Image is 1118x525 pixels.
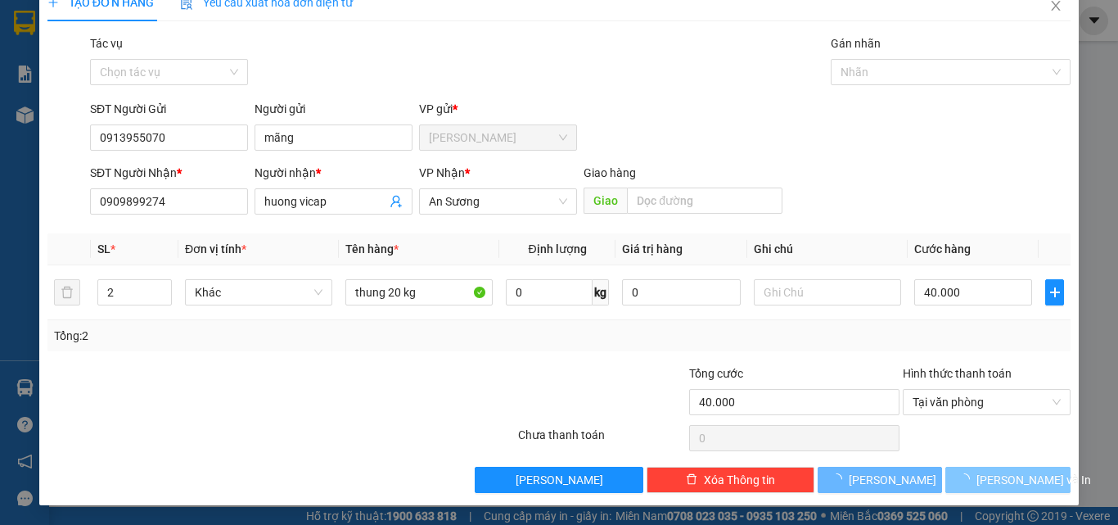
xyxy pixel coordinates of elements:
span: VP Nhận [419,166,465,179]
span: Tại văn phòng [913,390,1061,414]
div: 0918374089 [156,53,288,76]
span: Tên hàng [345,242,399,256]
span: Đơn vị tính [185,242,246,256]
span: user-add [390,195,403,208]
span: Tổng cước [689,367,743,380]
div: Tổng: 2 [54,327,433,345]
div: Chưa thanh toán [516,426,687,455]
span: kg [593,279,609,305]
input: VD: Bàn, Ghế [345,279,493,305]
span: An Sương [429,189,567,214]
span: Xóa Thông tin [704,471,775,489]
div: HUỆ [14,51,145,70]
span: Khác [195,280,322,305]
button: [PERSON_NAME] và In [945,467,1071,493]
span: CR : [12,105,38,122]
button: deleteXóa Thông tin [647,467,814,493]
input: Dọc đường [627,188,782,214]
label: Hình thức thanh toán [903,367,1012,380]
span: [PERSON_NAME] và In [976,471,1091,489]
span: Gửi: [14,14,39,31]
th: Ghi chú [747,233,908,265]
div: 0986640422 [14,70,145,93]
input: 0 [622,279,740,305]
span: [PERSON_NAME] [516,471,603,489]
div: LAN [156,34,288,53]
div: An Sương [156,14,288,34]
span: Giao hàng [584,166,636,179]
span: delete [686,473,697,487]
label: Gán nhãn [831,37,881,50]
span: loading [958,473,976,485]
span: Mỹ Hương [429,125,567,150]
button: [PERSON_NAME] [475,467,642,493]
div: 100.000 [12,103,147,123]
span: [PERSON_NAME] [849,471,936,489]
button: delete [54,279,80,305]
div: SĐT Người Gửi [90,100,248,118]
div: SĐT Người Nhận [90,164,248,182]
div: Người nhận [255,164,412,182]
span: Giá trị hàng [622,242,683,256]
button: plus [1045,279,1064,305]
div: VP gửi [419,100,577,118]
span: Nhận: [156,16,196,33]
div: [PERSON_NAME] [14,14,145,51]
span: loading [831,473,849,485]
span: plus [1046,286,1063,299]
span: Định lượng [528,242,586,256]
span: Cước hàng [914,242,971,256]
button: [PERSON_NAME] [818,467,943,493]
div: Người gửi [255,100,412,118]
input: Ghi Chú [754,279,901,305]
label: Tác vụ [90,37,123,50]
span: Giao [584,188,627,214]
span: SL [97,242,110,256]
